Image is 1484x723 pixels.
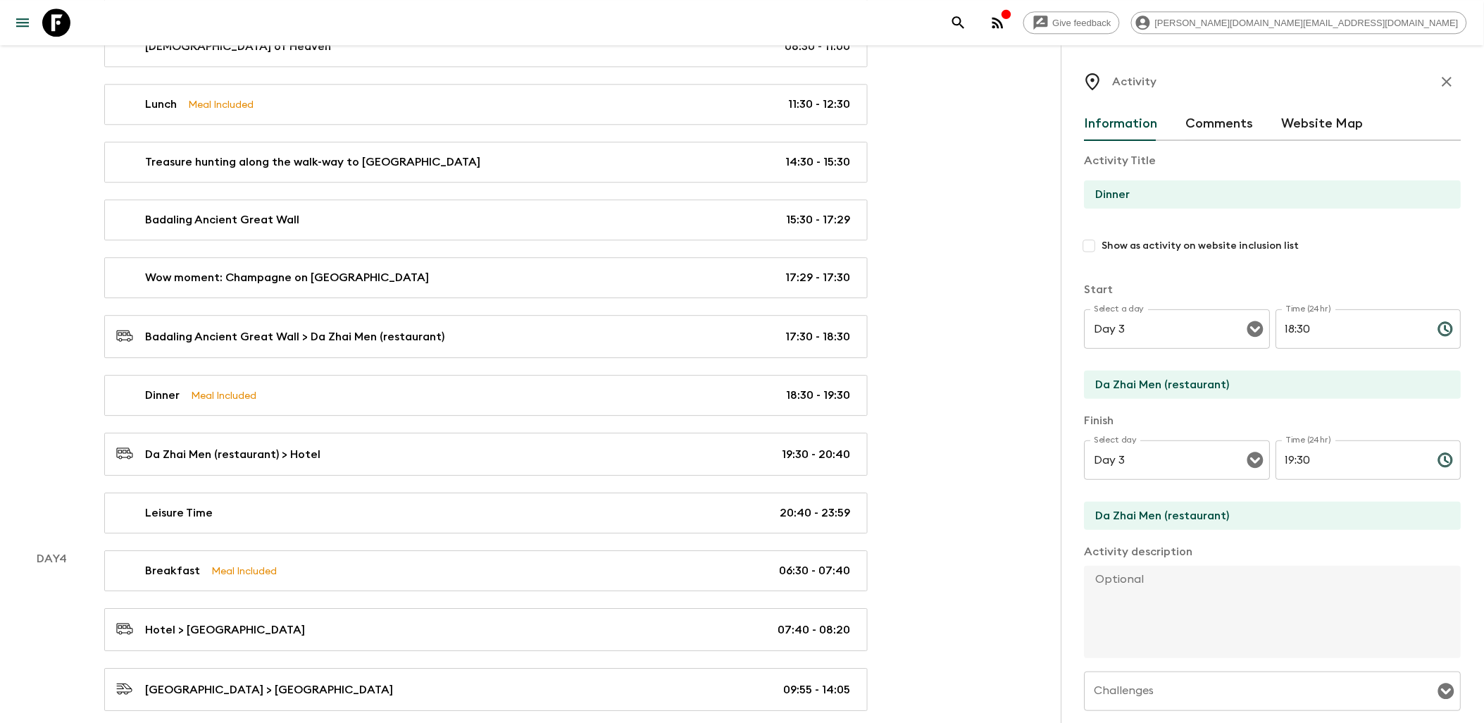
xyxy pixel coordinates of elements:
a: Da Zhai Men (restaurant) > Hotel19:30 - 20:40 [104,433,868,476]
label: Time (24hr) [1286,434,1332,446]
a: Treasure hunting along the walk-way to [GEOGRAPHIC_DATA]14:30 - 15:30 [104,142,868,183]
span: Show as activity on website inclusion list [1102,239,1299,253]
p: Day 4 [17,550,87,567]
p: 18:30 - 19:30 [786,387,850,404]
label: Select a day [1095,303,1145,315]
p: [DEMOGRAPHIC_DATA] of Heaven [145,38,331,55]
p: Meal Included [191,388,256,403]
p: 17:29 - 17:30 [785,269,850,286]
span: Give feedback [1045,18,1119,28]
p: Dinner [145,387,180,404]
button: Choose time, selected time is 6:30 PM [1432,315,1460,343]
p: 09:55 - 14:05 [783,681,850,698]
span: [PERSON_NAME][DOMAIN_NAME][EMAIL_ADDRESS][DOMAIN_NAME] [1147,18,1466,28]
label: Time (24hr) [1286,303,1332,315]
p: Badaling Ancient Great Wall > Da Zhai Men (restaurant) [145,328,444,345]
p: 19:30 - 20:40 [782,446,850,463]
button: menu [8,8,37,37]
a: Wow moment: Champagne on [GEOGRAPHIC_DATA]17:29 - 17:30 [104,257,868,298]
a: DinnerMeal Included18:30 - 19:30 [104,375,868,416]
p: Badaling Ancient Great Wall [145,211,299,228]
label: Select day [1095,434,1137,446]
p: 08:30 - 11:00 [785,38,850,55]
button: Open [1246,319,1266,339]
input: Start Location [1085,371,1450,399]
a: Badaling Ancient Great Wall15:30 - 17:29 [104,199,868,240]
a: BreakfastMeal Included06:30 - 07:40 [104,550,868,591]
input: hh:mm [1276,440,1427,480]
input: hh:mm [1276,309,1427,349]
p: Activity [1113,73,1157,90]
p: 07:40 - 08:20 [778,622,850,638]
input: E.g Hozuagawa boat tour [1085,180,1450,209]
button: search adventures [944,8,973,37]
p: Activity Title [1085,152,1461,169]
a: Leisure Time20:40 - 23:59 [104,493,868,533]
p: 11:30 - 12:30 [788,96,850,113]
button: Open [1437,681,1457,701]
a: Badaling Ancient Great Wall > Da Zhai Men (restaurant)17:30 - 18:30 [104,315,868,358]
p: 17:30 - 18:30 [785,328,850,345]
p: Meal Included [188,97,254,112]
a: Give feedback [1023,11,1120,34]
button: Website Map [1282,107,1364,141]
button: Information [1085,107,1158,141]
p: 15:30 - 17:29 [786,211,850,228]
p: Finish [1085,412,1461,429]
p: 06:30 - 07:40 [779,562,850,579]
a: [DEMOGRAPHIC_DATA] of Heaven08:30 - 11:00 [104,26,868,67]
a: Hotel > [GEOGRAPHIC_DATA]07:40 - 08:20 [104,608,868,651]
p: 20:40 - 23:59 [780,505,850,521]
button: Comments [1186,107,1254,141]
a: [GEOGRAPHIC_DATA] > [GEOGRAPHIC_DATA]09:55 - 14:05 [104,668,868,711]
p: 14:30 - 15:30 [785,154,850,171]
button: Choose time, selected time is 7:30 PM [1432,446,1460,474]
p: Meal Included [211,563,277,579]
p: Activity description [1085,543,1461,560]
p: [GEOGRAPHIC_DATA] > [GEOGRAPHIC_DATA] [145,681,393,698]
input: End Location (leave blank if same as Start) [1085,502,1450,530]
p: Wow moment: Champagne on [GEOGRAPHIC_DATA] [145,269,429,286]
p: Breakfast [145,562,200,579]
p: Lunch [145,96,177,113]
p: Start [1085,281,1461,298]
p: Da Zhai Men (restaurant) > Hotel [145,446,320,463]
div: [PERSON_NAME][DOMAIN_NAME][EMAIL_ADDRESS][DOMAIN_NAME] [1131,11,1467,34]
button: Open [1246,450,1266,470]
p: Treasure hunting along the walk-way to [GEOGRAPHIC_DATA] [145,154,480,171]
p: Leisure Time [145,505,213,521]
p: Hotel > [GEOGRAPHIC_DATA] [145,622,305,638]
a: LunchMeal Included11:30 - 12:30 [104,84,868,125]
